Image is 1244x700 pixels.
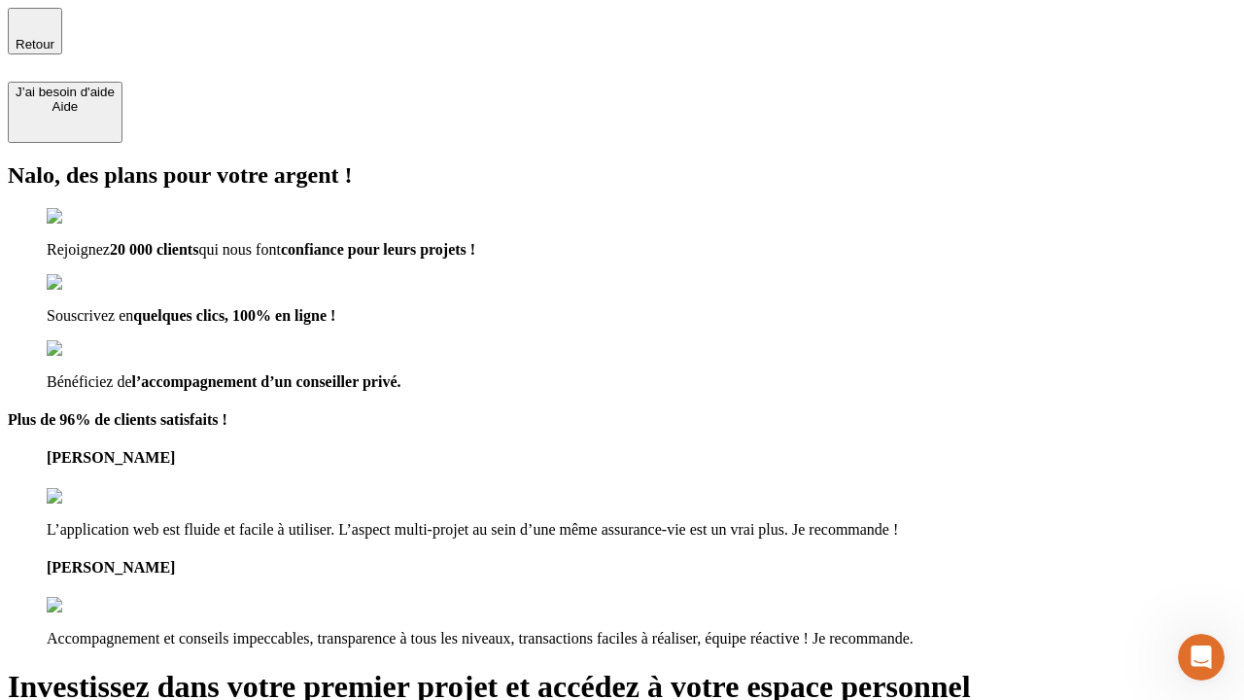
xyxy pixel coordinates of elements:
button: J’ai besoin d'aideAide [8,82,122,143]
img: checkmark [47,274,130,292]
iframe: Intercom live chat [1178,634,1225,681]
img: reviews stars [47,488,143,506]
h4: Plus de 96% de clients satisfaits ! [8,411,1236,429]
div: J’ai besoin d'aide [16,85,115,99]
span: 20 000 clients [110,241,199,258]
h2: Nalo, des plans pour votre argent ! [8,162,1236,189]
p: Accompagnement et conseils impeccables, transparence à tous les niveaux, transactions faciles à r... [47,630,1236,647]
span: Bénéficiez de [47,373,132,390]
span: Souscrivez en [47,307,133,324]
span: confiance pour leurs projets ! [281,241,475,258]
span: quelques clics, 100% en ligne ! [133,307,335,324]
h4: [PERSON_NAME] [47,559,1236,577]
button: Retour [8,8,62,54]
span: Rejoignez [47,241,110,258]
img: checkmark [47,208,130,226]
p: L’application web est fluide et facile à utiliser. L’aspect multi-projet au sein d’une même assur... [47,521,1236,539]
span: l’accompagnement d’un conseiller privé. [132,373,401,390]
img: checkmark [47,340,130,358]
span: qui nous font [198,241,280,258]
div: Aide [16,99,115,114]
h4: [PERSON_NAME] [47,449,1236,467]
span: Retour [16,37,54,52]
img: reviews stars [47,597,143,614]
